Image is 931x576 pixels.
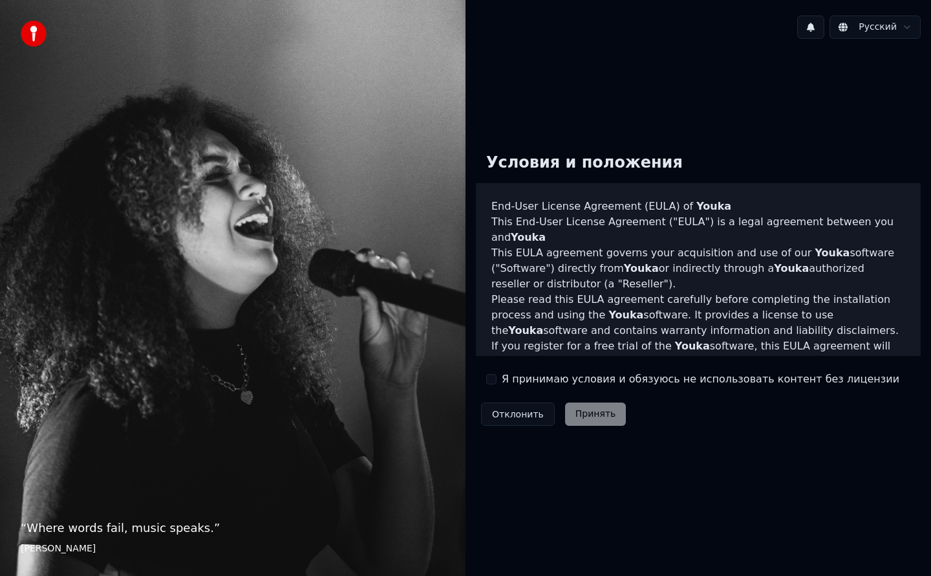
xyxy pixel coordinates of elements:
p: This EULA agreement governs your acquisition and use of our software ("Software") directly from o... [491,245,905,292]
label: Я принимаю условия и обязуюсь не использовать контент без лицензии [502,371,899,387]
p: If you register for a free trial of the software, this EULA agreement will also govern that trial... [491,338,905,401]
span: Youka [815,247,850,259]
span: Youka [696,200,731,212]
p: Please read this EULA agreement carefully before completing the installation process and using th... [491,292,905,338]
p: “ Where words fail, music speaks. ” [21,519,445,537]
span: Youka [511,231,546,243]
p: This End-User License Agreement ("EULA") is a legal agreement between you and [491,214,905,245]
img: youka [21,21,47,47]
span: Youka [675,340,710,352]
span: Youka [608,309,643,321]
span: Youka [624,262,659,274]
footer: [PERSON_NAME] [21,542,445,555]
span: Youka [774,262,809,274]
button: Отклонить [481,403,555,426]
h3: End-User License Agreement (EULA) of [491,199,905,214]
div: Условия и положения [476,142,693,184]
span: Youka [508,324,543,337]
span: Youka [862,355,897,368]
